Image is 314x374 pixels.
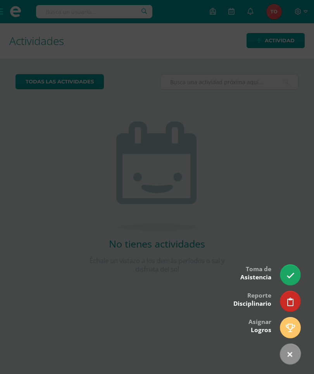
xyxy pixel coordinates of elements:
div: Toma de [240,260,271,285]
div: Reporte [233,286,271,312]
div: Asignar [248,313,271,338]
span: Asistencia [240,273,271,281]
span: Disciplinario [233,300,271,308]
span: Logros [251,326,271,334]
